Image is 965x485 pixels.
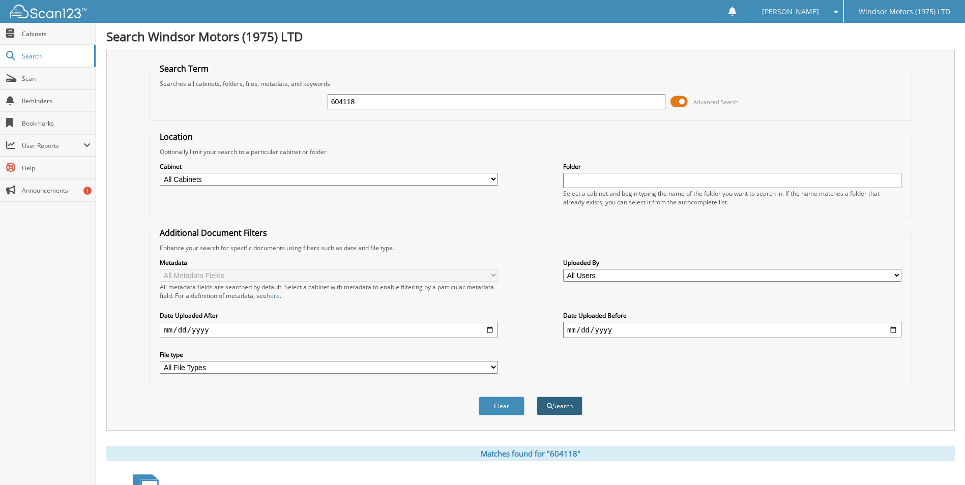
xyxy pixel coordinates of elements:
legend: Additional Document Filters [155,227,272,238]
legend: Search Term [155,63,214,74]
span: Bookmarks [22,119,91,128]
span: [PERSON_NAME] [762,9,819,15]
label: File type [160,350,498,359]
span: Reminders [22,97,91,105]
div: Matches found for "604118" [106,446,955,461]
div: 1 [83,187,92,195]
span: Announcements [22,186,91,195]
label: Metadata [160,258,498,267]
span: Advanced Search [693,98,739,106]
span: Search [22,52,89,60]
span: Windsor Motors (1975) LTD [859,9,950,15]
div: Searches all cabinets, folders, files, metadata, and keywords [155,79,906,88]
span: Help [22,164,91,172]
input: start [160,322,498,338]
label: Date Uploaded After [160,311,498,320]
div: All metadata fields are searched by default. Select a cabinet with metadata to enable filtering b... [160,283,498,300]
button: Clear [479,397,524,415]
span: Cabinets [22,29,91,38]
span: Scan [22,74,91,83]
div: Select a cabinet and begin typing the name of the folder you want to search in. If the name match... [563,189,901,206]
h1: Search Windsor Motors (1975) LTD [106,28,955,45]
label: Folder [563,162,901,171]
a: here [267,291,280,300]
span: User Reports [22,141,83,150]
img: scan123-logo-white.svg [10,5,86,18]
label: Cabinet [160,162,498,171]
legend: Location [155,131,198,142]
label: Uploaded By [563,258,901,267]
button: Search [537,397,582,415]
div: Enhance your search for specific documents using filters such as date and file type. [155,244,906,252]
input: end [563,322,901,338]
label: Date Uploaded Before [563,311,901,320]
div: Optionally limit your search to a particular cabinet or folder [155,147,906,156]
